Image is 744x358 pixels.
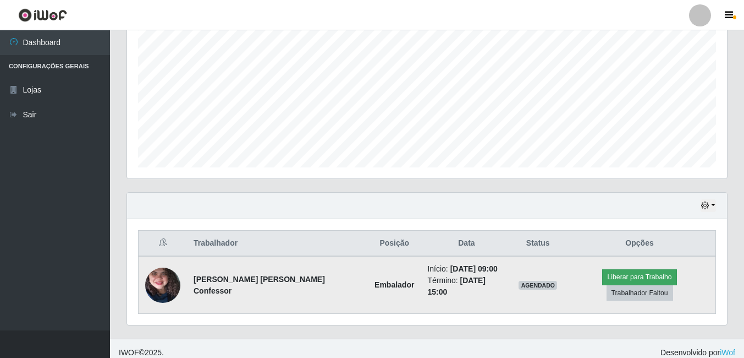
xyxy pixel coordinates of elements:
img: CoreUI Logo [18,8,67,22]
a: iWof [720,348,735,357]
strong: Embalador [374,280,414,289]
li: Término: [427,275,505,298]
span: AGENDADO [519,281,557,290]
time: [DATE] 09:00 [450,264,498,273]
th: Data [421,231,512,257]
img: 1748891631133.jpeg [145,246,180,324]
strong: [PERSON_NAME] [PERSON_NAME] Confessor [194,275,325,295]
th: Opções [564,231,715,257]
th: Posição [368,231,421,257]
li: Início: [427,263,505,275]
th: Status [512,231,564,257]
button: Trabalhador Faltou [607,285,673,301]
span: IWOF [119,348,139,357]
th: Trabalhador [187,231,368,257]
button: Liberar para Trabalho [602,269,676,285]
